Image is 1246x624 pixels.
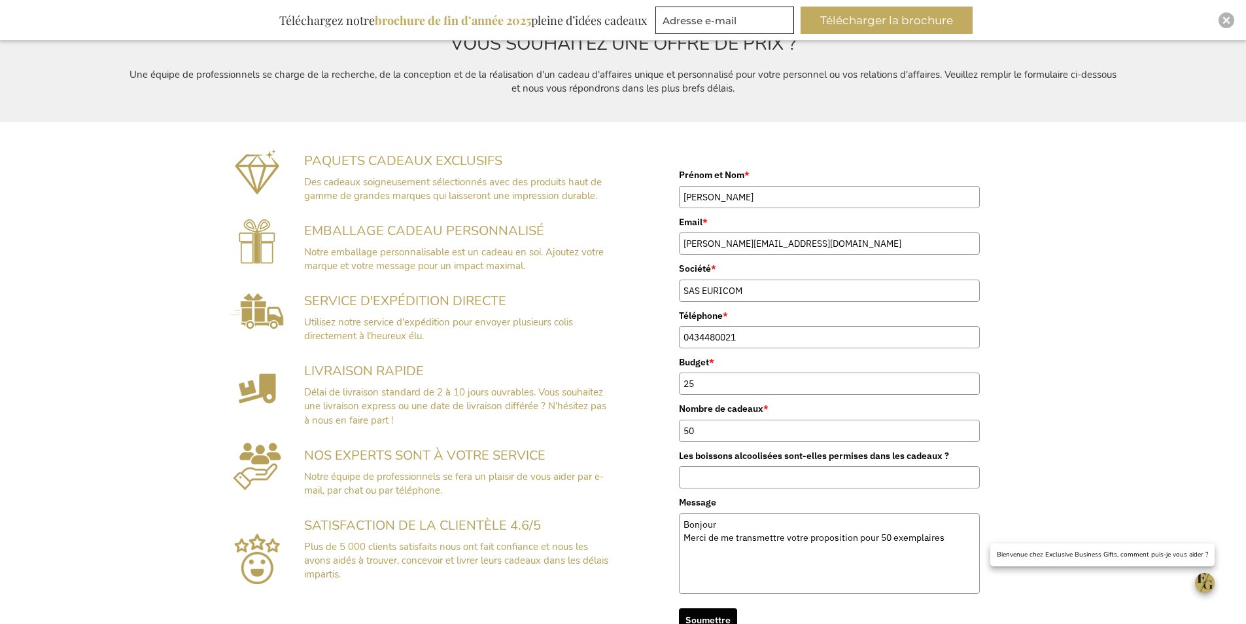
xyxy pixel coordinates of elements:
span: Des cadeaux soigneusement sélectionnés avec des produits haut de gamme de grandes marques qui lai... [304,175,602,202]
span: PAQUETS CADEAUX EXCLUSIFS [304,152,502,170]
input: Quel est le budget par cadeau ( à peu près) ? [679,373,980,395]
div: Close [1219,12,1234,28]
input: De combien de cadeaux avez-vous besoin ( à peu près) ? [679,420,980,442]
img: Close [1222,16,1230,24]
h2: VOUS SOUHAITEZ UNE OFFRE DE PRIX ? [125,34,1122,54]
span: Notre emballage personnalisable est un cadeau en soi. Ajoutez votre marque et votre message pour ... [304,246,604,272]
label: Téléphone [679,308,980,323]
span: Notre équipe de professionnels se fera un plaisir de vous aider par e-mail, par chat ou par télép... [304,470,604,497]
input: Adresse e-mail [655,7,794,34]
b: brochure de fin d’année 2025 [375,12,531,28]
a: Google Reviews Exclusive Business Gifts [234,574,280,587]
label: Message [679,495,980,509]
div: Téléchargez notre pleine d’idées cadeaux [273,7,653,34]
img: Exclusieve geschenkpakketten mét impact [235,148,280,194]
p: Une équipe de professionnels se charge de la recherche, de la conception et de la réalisation d'u... [125,68,1122,96]
span: SERVICE D'EXPÉDITION DIRECTE [304,292,506,310]
img: Sluit U Aan Bij Meer Dan 5.000+ Tevreden Klanten [234,534,280,583]
label: Email [679,215,980,229]
img: Rechtstreekse Verzendservice [230,293,284,329]
a: Direct Shipping Service [230,320,284,333]
span: NOS EXPERTS SONT À VOTRE SERVICE [304,447,545,464]
span: Délai de livraison standard de 2 à 10 jours ouvrables. Vous souhaitez une livraison express ou un... [304,386,606,427]
span: EMBALLAGE CADEAU PERSONNALISÉ [304,222,544,240]
img: Gepersonaliseerde cadeauverpakking voorzien van uw branding [239,219,275,264]
button: Télécharger la brochure [801,7,973,34]
span: Plus de 5 000 clients satisfaits nous ont fait confiance et nous les avons aidés à trouver, conce... [304,540,608,581]
label: Société [679,261,980,276]
span: SATISFACTION DE LA CLIENTÈLE 4.6/5 [304,517,541,534]
label: Les boissons alcoolisées sont-elles permises dans les cadeaux ? [679,449,980,463]
span: Utilisez notre service d'expédition pour envoyer plusieurs colis directement à l'heureux élu. [304,316,573,342]
span: LIVRAISON RAPIDE [304,362,424,380]
label: Prénom et Nom [679,168,980,182]
label: Budget [679,355,980,369]
form: marketing offers and promotions [655,7,798,38]
label: Nombre de cadeaux [679,401,980,416]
